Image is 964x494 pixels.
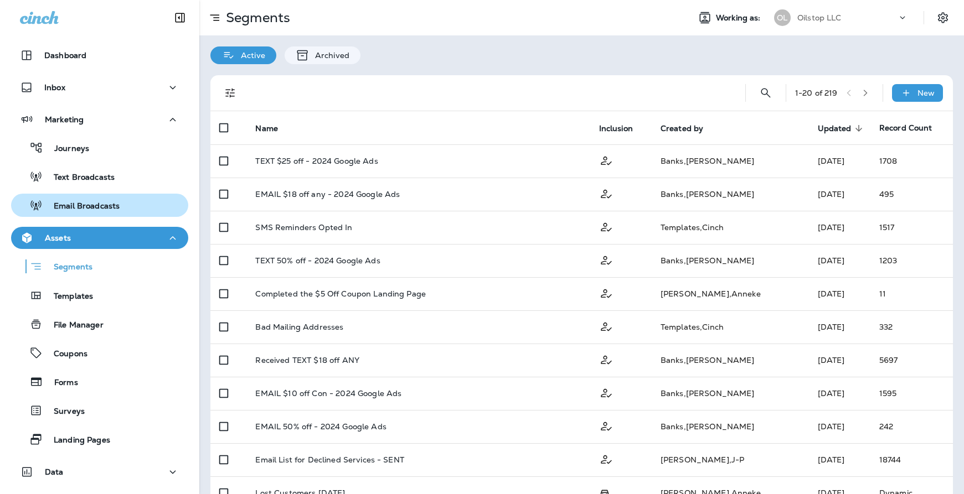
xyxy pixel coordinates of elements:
[818,123,866,133] span: Updated
[43,407,85,417] p: Surveys
[599,420,614,430] span: Customer Only
[45,233,71,242] p: Assets
[11,254,188,278] button: Segments
[870,443,953,476] td: 18744
[809,144,870,178] td: [DATE]
[599,155,614,165] span: Customer Only
[11,370,188,393] button: Forms
[652,410,809,443] td: Banks , [PERSON_NAME]
[809,377,870,410] td: [DATE]
[652,277,809,310] td: [PERSON_NAME] , Anneke
[11,461,188,483] button: Data
[797,13,842,22] p: Oilstop LLC
[11,44,188,66] button: Dashboard
[310,51,349,60] p: Archived
[661,124,703,133] span: Created by
[870,144,953,178] td: 1708
[652,144,809,178] td: Banks , [PERSON_NAME]
[870,410,953,443] td: 242
[255,123,292,133] span: Name
[809,443,870,476] td: [DATE]
[809,310,870,344] td: [DATE]
[870,277,953,310] td: 11
[43,349,87,360] p: Coupons
[43,292,93,302] p: Templates
[870,211,953,244] td: 1517
[599,221,614,231] span: Customer Only
[652,211,809,244] td: Templates , Cinch
[11,194,188,217] button: Email Broadcasts
[870,244,953,277] td: 1203
[255,455,404,464] p: Email List for Declined Services - SENT
[255,256,380,265] p: TEXT 50% off - 2024 Google Ads
[652,310,809,344] td: Templates , Cinch
[870,377,953,410] td: 1595
[221,9,290,26] p: Segments
[255,223,352,232] p: SMS Reminders Opted In
[255,289,426,298] p: Completed the $5 Off Coupon Landing Page
[774,9,791,26] div: OL
[11,341,188,365] button: Coupons
[43,144,89,154] p: Journeys
[11,313,188,336] button: File Manager
[43,320,104,331] p: File Manager
[43,201,120,212] p: Email Broadcasts
[652,344,809,377] td: Banks , [PERSON_NAME]
[809,344,870,377] td: [DATE]
[870,344,953,377] td: 5697
[755,82,777,104] button: Search Segments
[255,157,378,165] p: TEXT $25 off - 2024 Google Ads
[599,124,633,133] span: Inclusion
[43,262,92,273] p: Segments
[235,51,265,60] p: Active
[652,178,809,211] td: Banks , [PERSON_NAME]
[818,124,852,133] span: Updated
[652,377,809,410] td: Banks , [PERSON_NAME]
[870,310,953,344] td: 332
[43,173,115,183] p: Text Broadcasts
[255,389,401,398] p: EMAIL $10 off Con - 2024 Google Ads
[255,356,359,365] p: Received TEXT $18 off ANY
[11,227,188,249] button: Assets
[809,244,870,277] td: [DATE]
[11,428,188,451] button: Landing Pages
[11,399,188,422] button: Surveys
[164,7,195,29] button: Collapse Sidebar
[44,51,86,60] p: Dashboard
[255,422,386,431] p: EMAIL 50% off - 2024 Google Ads
[599,454,614,464] span: Customer Only
[11,108,188,131] button: Marketing
[809,211,870,244] td: [DATE]
[809,277,870,310] td: [DATE]
[917,89,935,97] p: New
[43,378,78,388] p: Forms
[255,190,400,199] p: EMAIL $18 off any - 2024 Google Ads
[599,354,614,364] span: Customer Only
[716,13,763,23] span: Working as:
[870,178,953,211] td: 495
[599,254,614,264] span: Customer Only
[255,323,343,331] p: Bad Mailing Addresses
[45,115,84,124] p: Marketing
[599,387,614,397] span: Customer Only
[11,76,188,98] button: Inbox
[43,435,110,446] p: Landing Pages
[879,123,932,133] span: Record Count
[652,443,809,476] td: [PERSON_NAME] , J-P
[11,284,188,307] button: Templates
[219,82,241,104] button: Filters
[599,123,647,133] span: Inclusion
[933,8,953,28] button: Settings
[599,321,614,331] span: Customer Only
[809,178,870,211] td: [DATE]
[795,89,838,97] div: 1 - 20 of 219
[255,124,278,133] span: Name
[652,244,809,277] td: Banks , [PERSON_NAME]
[661,123,718,133] span: Created by
[44,83,65,92] p: Inbox
[599,288,614,298] span: Customer Only
[599,188,614,198] span: Customer Only
[11,136,188,159] button: Journeys
[809,410,870,443] td: [DATE]
[11,165,188,188] button: Text Broadcasts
